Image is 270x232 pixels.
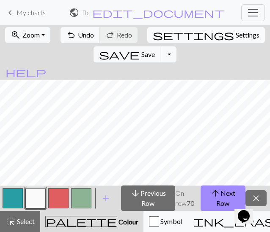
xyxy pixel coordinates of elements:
span: Select [16,217,35,225]
button: Colour [40,211,143,232]
span: close [251,192,261,204]
span: zoom_in [11,29,21,41]
span: arrow_upward [210,187,220,199]
span: public [69,7,79,19]
h2: fleurs / Design sans titre.png [83,8,88,16]
strong: 70 [187,199,194,207]
p: On row [175,188,201,208]
span: Symbol [159,217,182,225]
span: undo [66,29,76,41]
button: Toggle navigation [241,4,265,21]
span: Undo [78,31,94,39]
button: Undo [61,27,100,43]
iframe: chat widget [234,198,262,224]
span: keyboard_arrow_left [5,7,15,19]
button: Symbol [143,211,188,232]
span: My charts [17,8,46,16]
span: arrow_downward [130,187,141,199]
button: Save [94,46,161,62]
button: Previous Row [121,185,175,211]
a: My charts [5,5,46,20]
span: edit_document [92,7,224,19]
span: add [101,192,111,204]
button: Next Row [201,185,245,211]
span: save [99,49,140,60]
span: palette [46,216,117,227]
button: Zoom [5,27,50,43]
i: Settings [153,30,234,40]
button: SettingsSettings [147,27,265,43]
span: settings [153,29,234,41]
span: Settings [236,30,259,40]
span: Zoom [22,31,40,39]
span: Save [141,50,155,58]
span: highlight_alt [6,216,16,227]
span: Colour [117,218,138,226]
span: help [6,66,46,78]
